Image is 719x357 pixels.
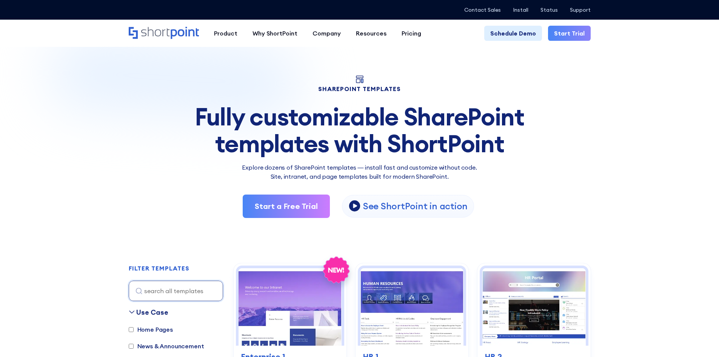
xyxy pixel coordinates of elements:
a: Product [206,26,245,41]
a: Start a Free Trial [243,195,330,218]
label: News & Announcement [129,342,204,351]
a: open lightbox [342,195,474,218]
a: Why ShortPoint [245,26,305,41]
a: Schedule Demo [484,26,542,41]
a: Pricing [394,26,429,41]
div: Product [214,29,237,38]
input: search all templates [129,281,223,301]
a: Resources [348,26,394,41]
input: News & Announcement [129,344,134,349]
div: Resources [356,29,386,38]
h2: FILTER TEMPLATES [129,265,189,272]
img: HR 1 – Human Resources Template: Centralize tools, policies, training, engagement, and news. [360,268,463,346]
a: Start Trial [548,26,591,41]
a: Contact Sales [464,7,501,13]
a: Support [570,7,591,13]
div: Pricing [402,29,421,38]
div: Fully customizable SharePoint templates with ShortPoint [129,104,591,157]
a: Company [305,26,348,41]
input: Home Pages [129,327,134,332]
p: Explore dozens of SharePoint templates — install fast and customize without code. Site, intranet,... [129,163,591,181]
h1: SHAREPOINT TEMPLATES [129,86,591,91]
img: HR 2 - HR Intranet Portal: Central HR hub for search, announcements, events, learning. [482,268,585,346]
p: See ShortPoint in action [363,200,468,212]
a: Home [129,27,199,40]
div: Why ShortPoint [252,29,297,38]
label: Home Pages [129,325,173,334]
div: Company [313,29,341,38]
a: Install [513,7,528,13]
img: Enterprise 1 – SharePoint Homepage Design: Modern intranet homepage for news, documents, and events. [239,268,342,346]
a: Status [540,7,558,13]
div: Use Case [136,307,168,317]
iframe: Chat Widget [681,321,719,357]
